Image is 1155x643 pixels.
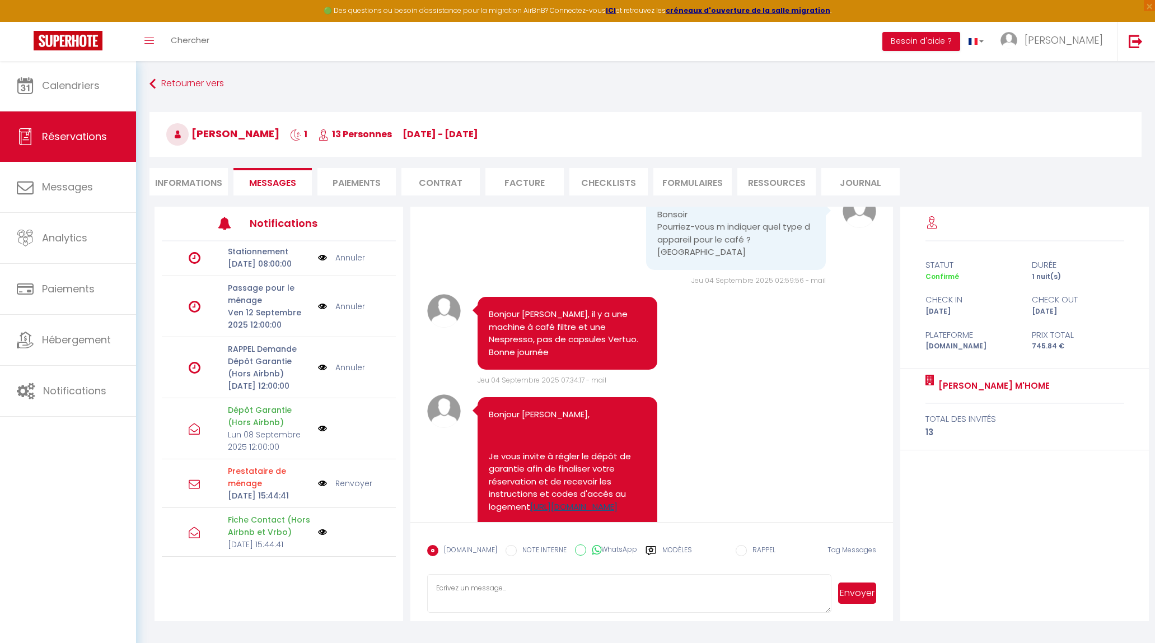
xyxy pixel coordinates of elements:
span: Hébergement [42,333,111,347]
pre: Bonjour [PERSON_NAME], il y a une machine à café filtre et une Nespresso, pas de capsules Vertuo.... [489,308,646,358]
h3: Notifications [250,211,347,236]
div: total des invités [925,412,1124,426]
div: durée [1025,258,1131,272]
span: [DATE] - [DATE] [403,128,478,141]
img: NO IMAGE [318,477,327,490]
a: ICI [606,6,616,15]
div: Plateforme [918,328,1025,342]
label: NOTE INTERNE [517,545,567,557]
img: NO IMAGE [318,528,327,537]
label: Modèles [662,545,692,565]
button: Ouvrir le widget de chat LiveChat [9,4,43,38]
button: Besoin d'aide ? [882,32,960,51]
li: Informations [149,168,228,195]
img: ... [1000,32,1017,49]
label: WhatsApp [586,544,637,557]
p: [DATE] 15:44:41 [228,490,311,502]
p: Prestataire de ménage [228,465,311,490]
span: [PERSON_NAME] [1025,33,1103,47]
p: Ven 12 Septembre 2025 12:00:00 [228,306,311,331]
p: [DATE] 12:00:00 [228,380,311,392]
p: Fiche Contact (Hors Airbnb et Vrbo) [228,514,311,538]
img: NO IMAGE [318,424,327,433]
div: 13 [925,426,1124,439]
div: check in [918,293,1025,306]
li: Paiements [317,168,396,195]
p: Passage pour le ménage [228,282,311,306]
a: ... [PERSON_NAME] [992,22,1117,61]
div: [DATE] [918,306,1025,317]
img: avatar.png [843,194,876,228]
p: Stationnement [228,245,311,258]
span: Calendriers [42,78,100,92]
img: NO IMAGE [318,300,327,313]
a: [URL][DOMAIN_NAME] [530,501,618,512]
div: [DATE] [1025,306,1131,317]
img: avatar.png [427,294,461,328]
a: Annuler [335,300,365,313]
p: [DATE] 15:44:41 [228,538,311,551]
a: Renvoyer [335,477,372,490]
span: Chercher [171,34,209,46]
span: Paiements [42,282,95,296]
span: 1 [290,128,307,141]
label: RAPPEL [747,545,775,557]
span: 13 Personnes [318,128,392,141]
span: Messages [249,176,296,189]
span: Jeu 04 Septembre 2025 02:59:56 - mail [691,276,826,285]
span: Jeu 04 Septembre 2025 07:34:17 - mail [478,375,606,385]
li: CHECKLISTS [569,168,648,195]
img: logout [1129,34,1143,48]
img: avatar.png [427,394,461,428]
span: Réservations [42,129,107,143]
span: Messages [42,180,93,194]
span: Notifications [43,384,106,398]
p: Lun 08 Septembre 2025 12:00:00 [228,428,311,453]
li: Facture [485,168,564,195]
div: statut [918,258,1025,272]
p: Bonjour [PERSON_NAME], [489,408,646,421]
img: Super Booking [34,31,102,50]
label: [DOMAIN_NAME] [438,545,497,557]
li: Journal [821,168,900,195]
img: NO IMAGE [318,251,327,264]
li: FORMULAIRES [653,168,732,195]
span: Analytics [42,231,87,245]
a: Annuler [335,361,365,374]
div: Prix total [1025,328,1131,342]
pre: Bonsoir Pourriez-vous m indiquer quel type d appareil pour le café ? [GEOGRAPHIC_DATA] [657,208,815,259]
span: Tag Messages [827,545,876,555]
p: [DATE] 08:00:00 [228,258,311,270]
a: Retourner vers [149,74,1142,94]
a: créneaux d'ouverture de la salle migration [666,6,830,15]
a: [PERSON_NAME] m'Home [934,379,1050,393]
li: Contrat [401,168,480,195]
div: check out [1025,293,1131,306]
div: 1 nuit(s) [1025,272,1131,282]
img: NO IMAGE [318,361,327,374]
p: RAPPEL Demande Dépôt Garantie (Hors Airbnb) [228,343,311,380]
a: Annuler [335,251,365,264]
a: Chercher [162,22,218,61]
span: [PERSON_NAME] [166,127,279,141]
div: [DOMAIN_NAME] [918,341,1025,352]
span: Confirmé [925,272,959,281]
li: Ressources [737,168,816,195]
p: Dépôt Garantie (Hors Airbnb) [228,404,311,428]
p: Je vous invite à régler le dépôt de garantie afin de finaliser votre réservation et de recevoir l... [489,450,646,514]
div: 745.84 € [1025,341,1131,352]
button: Envoyer [838,583,876,604]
